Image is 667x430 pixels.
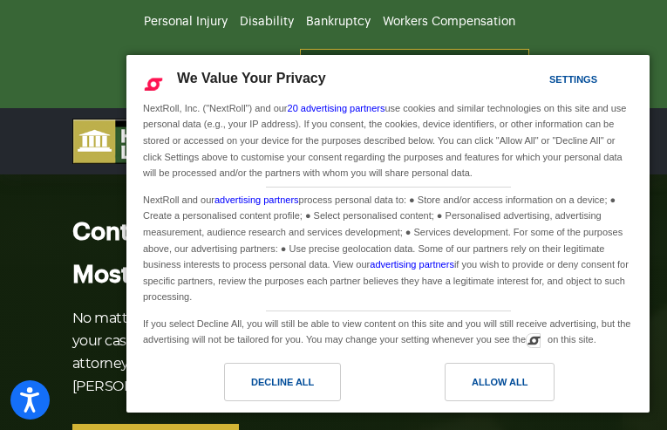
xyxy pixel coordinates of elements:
span: Contact One Of [US_STATE]’s [72,220,412,244]
div: NextRoll, Inc. ("NextRoll") and our use cookies and similar technologies on this site and use per... [140,99,636,183]
a: advertising partners [370,259,454,270]
p: No matter where you are in [US_STATE], we are here 24/7 to help you with your case. Contact us [D... [72,307,561,398]
a: advertising partners [214,195,299,205]
a: Workers Compensation [383,16,515,28]
a: Personal Injury [144,16,228,28]
a: Decline All [137,363,388,410]
a: Allow All [388,363,639,410]
a: 20 advertising partners [288,103,385,113]
a: Contact us [DATE][PHONE_NUMBER] [300,49,529,98]
a: Disability [240,16,294,28]
span: Most [72,263,130,287]
div: If you select Decline All, you will still be able to view content on this site and you will still... [140,311,636,350]
a: Settings [519,65,561,98]
img: logo [72,119,229,164]
span: We Value Your Privacy [177,71,326,85]
div: Allow All [472,372,527,392]
div: Settings [549,70,597,89]
div: Decline All [251,372,314,392]
div: NextRoll and our process personal data to: ● Store and/or access information on a device; ● Creat... [140,188,636,307]
a: Bankruptcy [306,16,371,28]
